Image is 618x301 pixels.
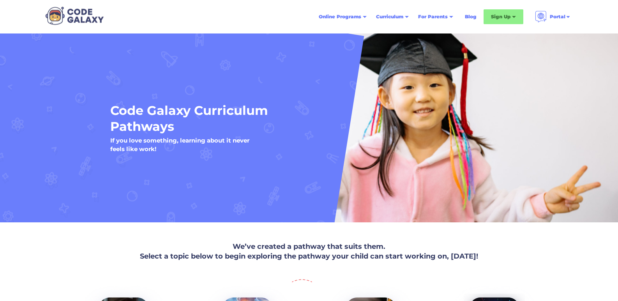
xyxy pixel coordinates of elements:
div: Curriculum [371,10,413,24]
div: Curriculum [376,13,403,21]
div: Online Programs [314,10,371,24]
div: Sign Up [491,13,510,21]
h1: Code Galaxy Curriculum Pathways [110,102,447,135]
div: Portal [530,8,576,26]
div: Portal [550,13,565,21]
div: For Parents [418,13,448,21]
h5: If you love something, learning about it never feels like work! [110,137,249,153]
div: Online Programs [319,13,361,21]
a: Blog [460,10,481,24]
div: For Parents [413,10,458,24]
div: Sign Up [484,9,523,24]
strong: We’ve created a pathway that suits them. Select a topic below to begin exploring the pathway your... [140,242,478,261]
